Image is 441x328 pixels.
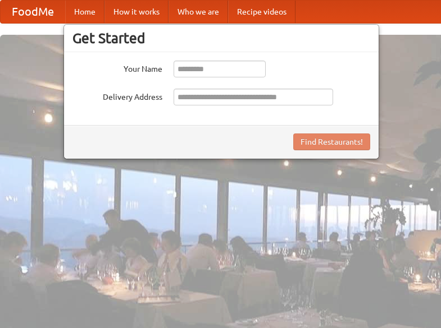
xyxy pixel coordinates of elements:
[65,1,104,23] a: Home
[104,1,169,23] a: How it works
[72,89,162,103] label: Delivery Address
[228,1,295,23] a: Recipe videos
[293,133,370,150] button: Find Restaurants!
[169,1,228,23] a: Who we are
[72,61,162,75] label: Your Name
[72,30,370,47] h3: Get Started
[1,1,65,23] a: FoodMe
